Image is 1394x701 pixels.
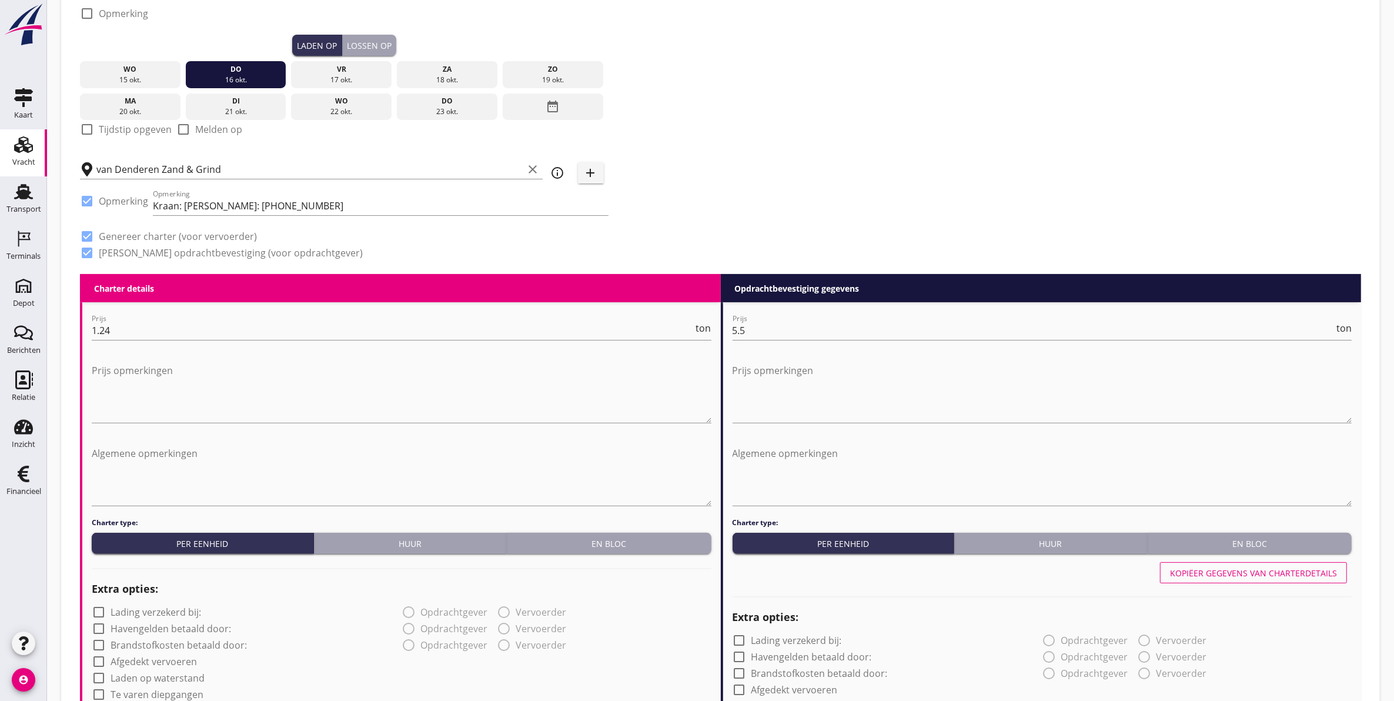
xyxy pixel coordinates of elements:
[1336,323,1352,333] span: ton
[314,533,507,554] button: Huur
[92,321,694,340] input: Prijs
[551,166,565,180] i: info_outline
[83,106,178,117] div: 20 okt.
[2,3,45,46] img: logo-small.a267ee39.svg
[13,299,35,307] div: Depot
[294,96,389,106] div: wo
[92,361,711,423] textarea: Prijs opmerkingen
[751,635,842,646] label: Lading verzekerd bij:
[400,75,494,85] div: 18 okt.
[1160,562,1347,583] button: Kopiëer gegevens van charterdetails
[12,393,35,401] div: Relatie
[83,75,178,85] div: 15 okt.
[12,440,35,448] div: Inzicht
[189,64,283,75] div: do
[92,444,711,506] textarea: Algemene opmerkingen
[512,538,707,550] div: En bloc
[1148,533,1352,554] button: En bloc
[111,639,247,651] label: Brandstofkosten betaald door:
[400,96,494,106] div: do
[83,96,178,106] div: ma
[99,231,257,242] label: Genereer charter (voor vervoerder)
[733,321,1335,340] input: Prijs
[507,533,711,554] button: En bloc
[506,75,600,85] div: 19 okt.
[12,158,35,166] div: Vracht
[292,35,342,56] button: Laden op
[751,651,872,663] label: Havengelden betaald door:
[733,518,1352,528] h4: Charter type:
[696,323,711,333] span: ton
[99,8,148,19] label: Opmerking
[506,64,600,75] div: zo
[7,346,41,354] div: Berichten
[92,581,711,597] h2: Extra opties:
[751,684,838,696] label: Afgedekt vervoeren
[6,205,41,213] div: Transport
[737,538,950,550] div: Per eenheid
[526,162,540,176] i: clear
[584,166,598,180] i: add
[342,35,396,56] button: Lossen op
[733,609,1352,625] h2: Extra opties:
[153,196,609,215] input: Opmerking
[546,96,560,117] i: date_range
[294,75,389,85] div: 17 okt.
[111,623,231,635] label: Havengelden betaald door:
[189,96,283,106] div: di
[959,538,1142,550] div: Huur
[733,444,1352,506] textarea: Algemene opmerkingen
[83,64,178,75] div: wo
[111,656,197,667] label: Afgedekt vervoeren
[99,247,363,259] label: [PERSON_NAME] opdrachtbevestiging (voor opdrachtgever)
[1170,567,1337,579] div: Kopiëer gegevens van charterdetails
[733,361,1352,423] textarea: Prijs opmerkingen
[96,160,524,179] input: Losplaats
[189,75,283,85] div: 16 okt.
[96,538,309,550] div: Per eenheid
[92,518,711,528] h4: Charter type:
[400,64,494,75] div: za
[99,195,148,207] label: Opmerking
[319,538,502,550] div: Huur
[111,689,203,700] label: Te varen diepgangen
[12,668,35,692] i: account_circle
[347,39,392,52] div: Lossen op
[400,106,494,117] div: 23 okt.
[195,123,242,135] label: Melden op
[14,111,33,119] div: Kaart
[954,533,1148,554] button: Huur
[297,39,337,52] div: Laden op
[92,533,314,554] button: Per eenheid
[751,667,888,679] label: Brandstofkosten betaald door:
[111,672,205,684] label: Laden op waterstand
[99,123,172,135] label: Tijdstip opgeven
[189,106,283,117] div: 21 okt.
[111,606,201,618] label: Lading verzekerd bij:
[6,488,41,495] div: Financieel
[1152,538,1348,550] div: En bloc
[6,252,41,260] div: Terminals
[294,106,389,117] div: 22 okt.
[733,533,955,554] button: Per eenheid
[294,64,389,75] div: vr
